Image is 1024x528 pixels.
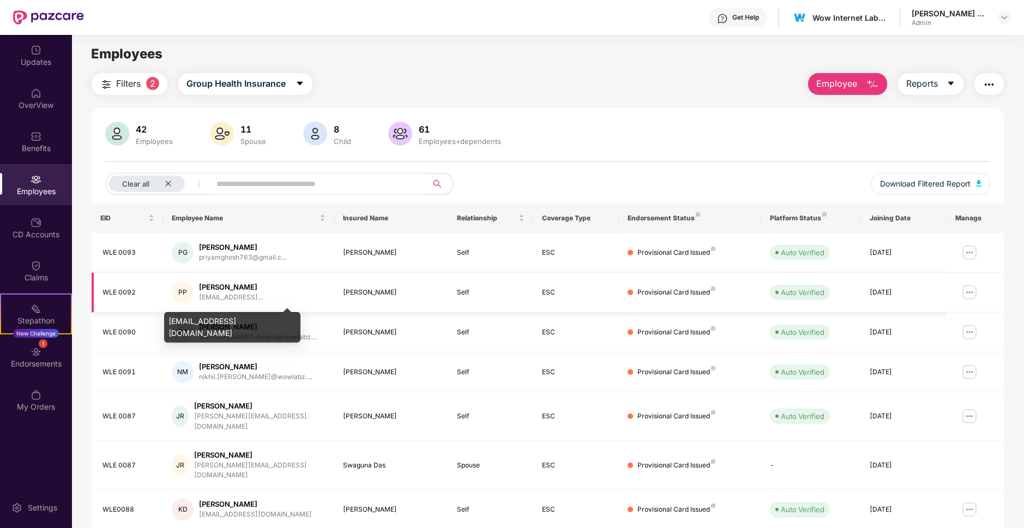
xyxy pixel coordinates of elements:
[906,77,938,91] span: Reports
[343,287,439,298] div: [PERSON_NAME]
[210,122,234,146] img: svg+xml;base64,PHN2ZyB4bWxucz0iaHR0cDovL3d3dy53My5vcmcvMjAwMC9zdmciIHhtbG5zOnhsaW5rPSJodHRwOi8vd3...
[199,292,263,303] div: [EMAIL_ADDRESS]...
[31,131,41,142] img: svg+xml;base64,PHN2ZyBpZD0iQmVuZWZpdHMiIHhtbG5zPSJodHRwOi8vd3d3LnczLm9yZy8yMDAwL3N2ZyIgd2lkdGg9Ij...
[770,214,852,223] div: Platform Status
[238,124,268,135] div: 11
[105,173,214,195] button: Clear allclose
[816,77,857,91] span: Employee
[866,78,879,91] img: svg+xml;base64,PHN2ZyB4bWxucz0iaHR0cDovL3d3dy53My5vcmcvMjAwMC9zdmciIHhtbG5zOnhsaW5rPSJodHRwOi8vd3...
[781,411,824,422] div: Auto Verified
[343,411,439,422] div: [PERSON_NAME]
[417,124,503,135] div: 61
[711,459,715,464] img: svg+xml;base64,PHN2ZyB4bWxucz0iaHR0cDovL3d3dy53My5vcmcvMjAwMC9zdmciIHdpZHRoPSI4IiBoZWlnaHQ9IjgiIH...
[781,367,824,377] div: Auto Verified
[105,122,129,146] img: svg+xml;base64,PHN2ZyB4bWxucz0iaHR0cDovL3d3dy53My5vcmcvMjAwMC9zdmciIHhtbG5zOnhsaW5rPSJodHRwOi8vd3...
[870,287,938,298] div: [DATE]
[103,460,154,471] div: WLE 0087
[194,450,325,460] div: [PERSON_NAME]
[637,460,715,471] div: Provisional Card Issued
[172,214,317,223] span: Employee Name
[343,505,439,515] div: [PERSON_NAME]
[1000,13,1009,22] img: svg+xml;base64,PHN2ZyBpZD0iRHJvcGRvd24tMzJ4MzIiIHhtbG5zPSJodHRwOi8vd3d3LnczLm9yZy8yMDAwL3N2ZyIgd2...
[542,411,610,422] div: ESC
[637,327,715,338] div: Provisional Card Issued
[343,327,439,338] div: [PERSON_NAME]
[39,339,47,348] div: 1
[172,499,194,520] div: KD
[711,326,715,331] img: svg+xml;base64,PHN2ZyB4bWxucz0iaHR0cDovL3d3dy53My5vcmcvMjAwMC9zdmciIHdpZHRoPSI4IiBoZWlnaHQ9IjgiIH...
[199,282,263,292] div: [PERSON_NAME]
[426,173,454,195] button: search
[870,411,938,422] div: [DATE]
[812,13,889,23] div: Wow Internet Labz Private Limited
[822,212,827,217] img: svg+xml;base64,PHN2ZyB4bWxucz0iaHR0cDovL3d3dy53My5vcmcvMjAwMC9zdmciIHdpZHRoPSI4IiBoZWlnaHQ9IjgiIH...
[100,214,146,223] span: EID
[388,122,412,146] img: svg+xml;base64,PHN2ZyB4bWxucz0iaHR0cDovL3d3dy53My5vcmcvMjAwMC9zdmciIHhtbG5zOnhsaW5rPSJodHRwOi8vd3...
[870,367,938,377] div: [DATE]
[172,242,194,263] div: PG
[781,287,824,298] div: Auto Verified
[457,287,525,298] div: Self
[92,73,167,95] button: Filters2
[542,287,610,298] div: ESC
[781,327,824,338] div: Auto Verified
[898,73,963,95] button: Reportscaret-down
[533,203,619,233] th: Coverage Type
[711,410,715,415] img: svg+xml;base64,PHN2ZyB4bWxucz0iaHR0cDovL3d3dy53My5vcmcvMjAwMC9zdmciIHdpZHRoPSI4IiBoZWlnaHQ9IjgiIH...
[31,217,41,228] img: svg+xml;base64,PHN2ZyBpZD0iQ0RfQWNjb3VudHMiIGRhdGEtbmFtZT0iQ0QgQWNjb3VudHMiIHhtbG5zPSJodHRwOi8vd3...
[194,401,325,411] div: [PERSON_NAME]
[103,327,154,338] div: WLE 0090
[103,505,154,515] div: WLE0088
[163,203,334,233] th: Employee Name
[448,203,534,233] th: Relationship
[116,77,141,91] span: Filters
[870,505,938,515] div: [DATE]
[164,312,300,343] div: [EMAIL_ADDRESS][DOMAIN_NAME]
[334,203,448,233] th: Insured Name
[31,303,41,314] img: svg+xml;base64,PHN2ZyB4bWxucz0iaHR0cDovL3d3dy53My5vcmcvMjAwMC9zdmciIHdpZHRoPSIyMSIgaGVpZ2h0PSIyMC...
[870,327,938,338] div: [DATE]
[31,346,41,357] img: svg+xml;base64,PHN2ZyBpZD0iRW5kb3JzZW1lbnRzIiB4bWxucz0iaHR0cDovL3d3dy53My5vcmcvMjAwMC9zdmciIHdpZH...
[880,178,971,190] span: Download Filtered Report
[870,248,938,258] div: [DATE]
[122,179,149,188] span: Clear all
[711,286,715,291] img: svg+xml;base64,PHN2ZyB4bWxucz0iaHR0cDovL3d3dy53My5vcmcvMjAwMC9zdmciIHdpZHRoPSI4IiBoZWlnaHQ9IjgiIH...
[172,361,194,383] div: NM
[238,137,268,146] div: Spouse
[100,78,113,91] img: svg+xml;base64,PHN2ZyB4bWxucz0iaHR0cDovL3d3dy53My5vcmcvMjAwMC9zdmciIHdpZHRoPSIyNCIgaGVpZ2h0PSIyNC...
[343,248,439,258] div: [PERSON_NAME]
[637,248,715,258] div: Provisional Card Issued
[637,287,715,298] div: Provisional Card Issued
[332,137,353,146] div: Child
[457,327,525,338] div: Self
[11,502,22,513] img: svg+xml;base64,PHN2ZyBpZD0iU2V0dGluZy0yMHgyMCIgeG1sbnM9Imh0dHA6Ly93d3cudzMub3JnLzIwMDAvc3ZnIiB3aW...
[25,502,61,513] div: Settings
[31,45,41,56] img: svg+xml;base64,PHN2ZyBpZD0iVXBkYXRlZCIgeG1sbnM9Imh0dHA6Ly93d3cudzMub3JnLzIwMDAvc3ZnIiB3aWR0aD0iMj...
[178,73,312,95] button: Group Health Insurancecaret-down
[296,79,304,89] span: caret-down
[92,203,163,233] th: EID
[792,10,808,26] img: 1630391314982.jfif
[637,505,715,515] div: Provisional Card Issued
[871,173,990,195] button: Download Filtered Report
[199,362,312,372] div: [PERSON_NAME]
[457,367,525,377] div: Self
[983,78,996,91] img: svg+xml;base64,PHN2ZyB4bWxucz0iaHR0cDovL3d3dy53My5vcmcvMjAwMC9zdmciIHdpZHRoPSIyNCIgaGVpZ2h0PSIyNC...
[542,367,610,377] div: ESC
[103,411,154,422] div: WLE 0087
[303,122,327,146] img: svg+xml;base64,PHN2ZyB4bWxucz0iaHR0cDovL3d3dy53My5vcmcvMjAwMC9zdmciIHhtbG5zOnhsaW5rPSJodHRwOi8vd3...
[199,242,286,253] div: [PERSON_NAME]
[457,214,517,223] span: Relationship
[91,46,162,62] span: Employees
[912,19,988,27] div: Admin
[199,372,312,382] div: nikhil.[PERSON_NAME]@wowlabz....
[343,367,439,377] div: [PERSON_NAME]
[31,389,41,400] img: svg+xml;base64,PHN2ZyBpZD0iTXlfT3JkZXJzIiBkYXRhLW5hbWU9Ik15IE9yZGVycyIgeG1sbnM9Imh0dHA6Ly93d3cudz...
[31,260,41,271] img: svg+xml;base64,PHN2ZyBpZD0iQ2xhaW0iIHhtbG5zPSJodHRwOi8vd3d3LnczLm9yZy8yMDAwL3N2ZyIgd2lkdGg9IjIwIi...
[457,411,525,422] div: Self
[912,8,988,19] div: [PERSON_NAME] Omanakuttan
[13,329,59,338] div: New Challenge
[457,505,525,515] div: Self
[947,79,955,89] span: caret-down
[134,124,175,135] div: 42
